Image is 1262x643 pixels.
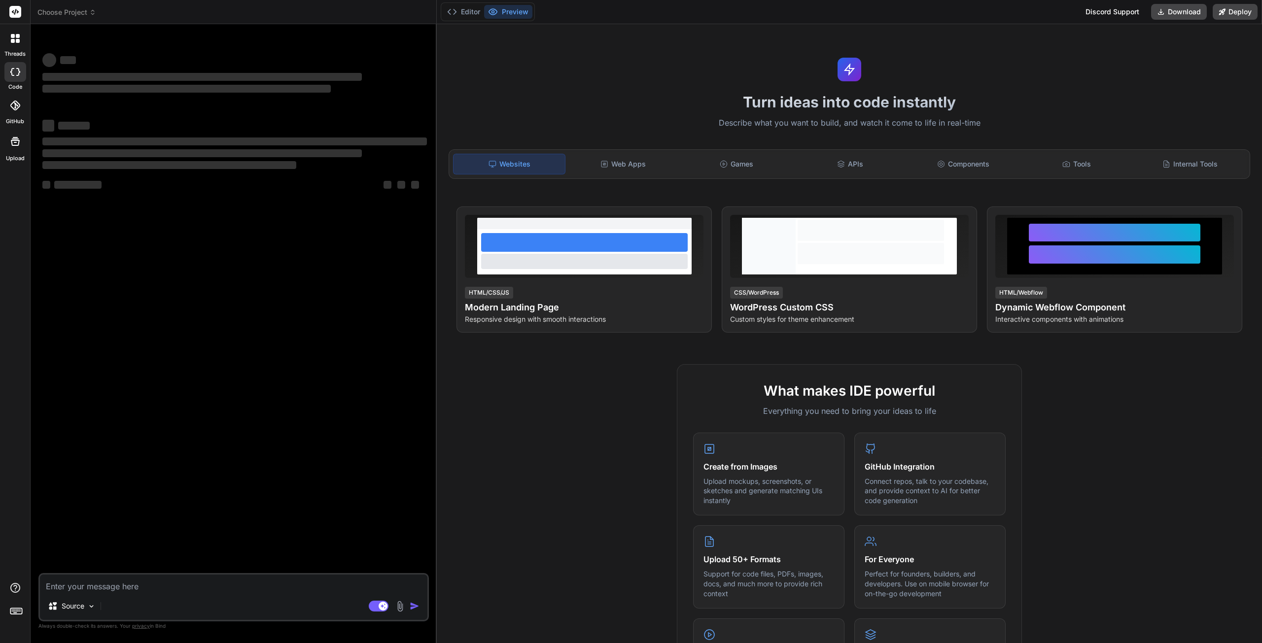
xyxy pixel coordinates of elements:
h4: GitHub Integration [865,461,995,473]
h4: WordPress Custom CSS [730,301,969,314]
span: ‌ [60,56,76,64]
img: attachment [394,601,406,612]
div: Games [681,154,792,174]
p: Interactive components with animations [995,314,1234,324]
p: Support for code files, PDFs, images, docs, and much more to provide rich context [703,569,834,598]
div: Discord Support [1080,4,1145,20]
h4: Modern Landing Page [465,301,703,314]
button: Download [1151,4,1207,20]
span: ‌ [384,181,391,189]
button: Editor [443,5,484,19]
span: ‌ [58,122,90,130]
p: Connect repos, talk to your codebase, and provide context to AI for better code generation [865,476,995,506]
h4: Dynamic Webflow Component [995,301,1234,314]
div: CSS/WordPress [730,287,783,299]
div: APIs [794,154,906,174]
span: privacy [132,623,150,629]
div: HTML/Webflow [995,287,1047,299]
span: ‌ [42,149,362,157]
p: Source [62,601,84,611]
h4: For Everyone [865,553,995,565]
p: Describe what you want to build, and watch it come to life in real-time [443,117,1256,130]
p: Always double-check its answers. Your in Bind [38,621,429,631]
div: Tools [1021,154,1132,174]
button: Deploy [1213,4,1258,20]
img: Pick Models [87,602,96,610]
label: Upload [6,154,25,163]
label: threads [4,50,26,58]
span: ‌ [42,85,331,93]
label: GitHub [6,117,24,126]
p: Everything you need to bring your ideas to life [693,405,1006,417]
div: Components [908,154,1019,174]
h4: Upload 50+ Formats [703,553,834,565]
span: ‌ [42,120,54,132]
span: ‌ [42,73,362,81]
span: Choose Project [37,7,96,17]
span: ‌ [42,53,56,67]
label: code [8,83,22,91]
span: ‌ [397,181,405,189]
h2: What makes IDE powerful [693,380,1006,401]
div: HTML/CSS/JS [465,287,513,299]
h1: Turn ideas into code instantly [443,93,1256,111]
p: Responsive design with smooth interactions [465,314,703,324]
button: Preview [484,5,532,19]
span: ‌ [42,161,296,169]
div: Websites [453,154,565,174]
span: ‌ [54,181,102,189]
h4: Create from Images [703,461,834,473]
span: ‌ [42,137,427,145]
p: Upload mockups, screenshots, or sketches and generate matching UIs instantly [703,476,834,506]
div: Internal Tools [1134,154,1246,174]
span: ‌ [411,181,419,189]
p: Custom styles for theme enhancement [730,314,969,324]
img: icon [410,601,420,611]
p: Perfect for founders, builders, and developers. Use on mobile browser for on-the-go development [865,569,995,598]
div: Web Apps [567,154,679,174]
span: ‌ [42,181,50,189]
